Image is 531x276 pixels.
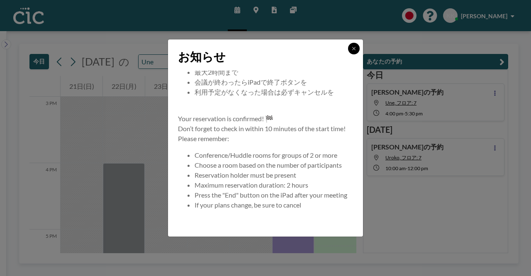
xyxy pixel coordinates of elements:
span: Conference/Huddle rooms for groups of 2 or more [195,151,337,159]
span: If your plans change, be sure to cancel [195,201,301,209]
span: Maximum reservation duration: 2 hours [195,181,308,189]
span: Press the "End" button on the iPad after your meeting [195,191,347,199]
span: 会議が終わったらiPadで終了ボタンを [195,78,307,86]
span: お知らせ [178,49,226,64]
span: 利用予定がなくなった場合は必ずキャンセルを [195,88,334,96]
span: Please remember: [178,134,229,142]
span: Don’t forget to check in within 10 minutes of the start time! [178,125,346,132]
span: Choose a room based on the number of participants [195,161,342,169]
span: Reservation holder must be present [195,171,296,179]
span: Your reservation is confirmed! 🏁 [178,115,273,122]
span: 最大2時間まで [195,68,238,76]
